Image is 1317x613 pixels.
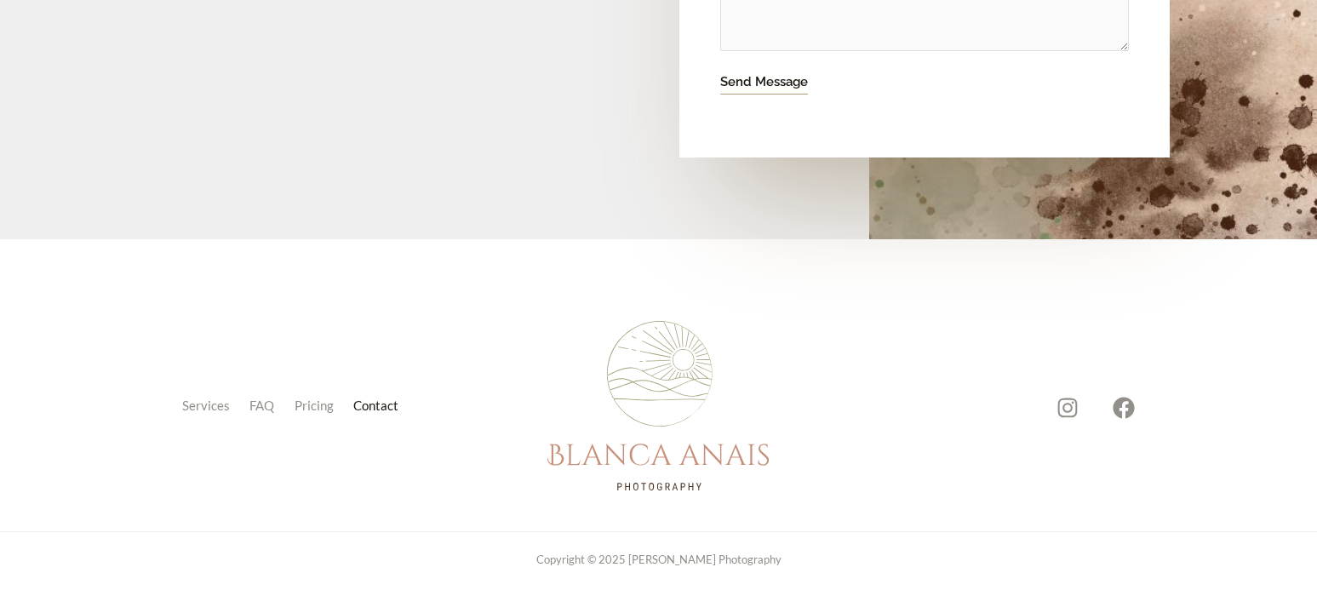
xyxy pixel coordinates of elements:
aside: Footer Widget 1 [502,321,815,490]
a: Facebook [1113,397,1135,419]
a: Pricing [288,394,347,418]
button: Send Message [720,71,808,95]
a: Services [182,394,243,418]
a: Contact [347,394,413,418]
img: Blanca Anais Logo [547,321,769,490]
a: FAQ [243,394,289,418]
nav: Site Navigation: Footer [148,394,461,418]
p: Copyright © 2025 [PERSON_NAME] Photography [148,549,1170,570]
a: Instagram [1056,397,1079,419]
